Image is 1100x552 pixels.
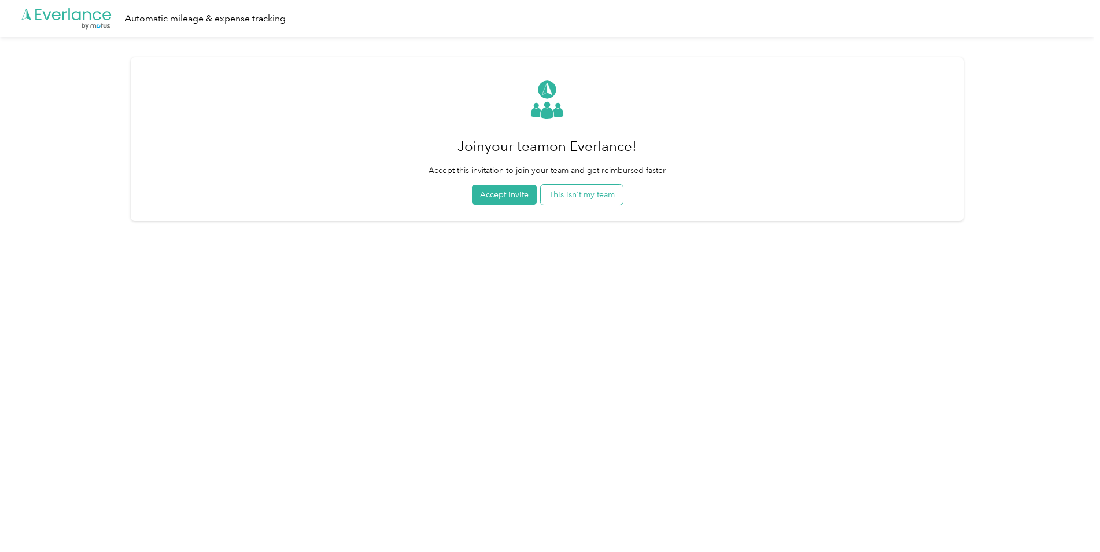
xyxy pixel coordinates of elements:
[429,164,666,176] p: Accept this invitation to join your team and get reimbursed faster
[429,133,666,160] h1: Join your team on Everlance!
[125,12,286,26] div: Automatic mileage & expense tracking
[472,185,537,205] button: Accept invite
[1035,487,1100,552] iframe: Everlance-gr Chat Button Frame
[541,185,623,205] button: This isn't my team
